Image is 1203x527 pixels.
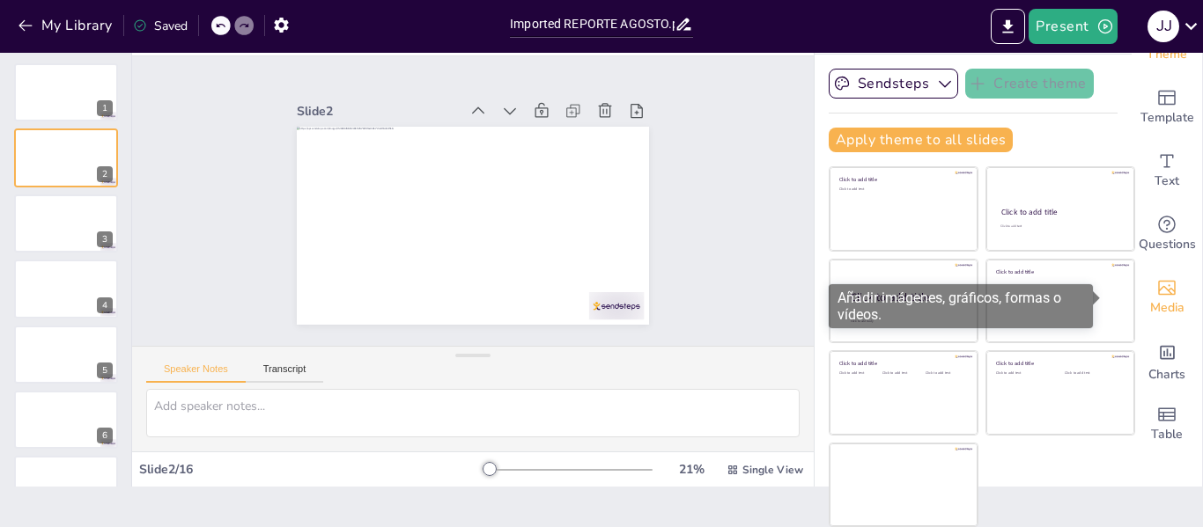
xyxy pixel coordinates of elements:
span: Charts [1148,365,1185,384]
div: Add images, graphics, shapes or video [1132,266,1202,329]
span: Template [1140,108,1194,128]
button: Apply theme to all slides [829,128,1013,152]
div: 1 [14,63,118,121]
div: Saved [133,18,188,34]
button: Sendsteps [829,69,958,99]
div: 1 [97,100,113,116]
button: My Library [13,11,120,40]
div: 6 [14,391,118,449]
div: Slide 2 / 16 [139,461,483,478]
font: Añadir imágenes, gráficos, formas o vídeos. [838,289,1061,323]
div: Click to add text [926,371,965,376]
div: 21 % [670,461,712,478]
div: Click to add title [1001,207,1118,217]
span: Questions [1139,235,1196,254]
div: Click to add text [1065,371,1120,376]
input: Insert title [510,11,675,37]
div: J J [1148,11,1179,42]
div: Click to add text [839,371,879,376]
div: 2 [97,166,113,182]
div: Add a table [1132,392,1202,456]
button: Speaker Notes [146,363,246,383]
div: Add text boxes [1132,139,1202,202]
div: Click to add title [839,176,965,183]
div: 4 [97,297,113,313]
div: 4 [14,260,118,318]
div: Add ready made slides [1132,76,1202,139]
div: Get real-time input from your audience [1132,202,1202,266]
div: Slide 2 [306,84,469,118]
div: Click to add text [839,187,965,192]
span: Theme [1147,45,1187,64]
div: Click to add text [996,371,1052,376]
button: Transcript [246,363,324,383]
div: Click to add text [1000,224,1118,229]
div: 5 [97,362,113,378]
button: Export to PowerPoint [991,9,1025,44]
div: Add charts and graphs [1132,329,1202,392]
button: J J [1148,9,1179,44]
div: Click to add title [996,360,1122,367]
div: 3 [14,194,118,253]
div: 3 [97,231,113,247]
span: Media [1150,298,1185,318]
div: 2 [14,128,118,187]
div: Click to add title [839,360,965,367]
div: 6 [97,428,113,443]
div: Click to add text [882,371,922,376]
span: Text [1155,172,1179,191]
span: Single View [742,463,803,477]
div: 5 [14,326,118,384]
div: Click to add title [996,267,1122,274]
span: Table [1151,425,1183,444]
button: Create theme [965,69,1094,99]
button: Present [1029,9,1117,44]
